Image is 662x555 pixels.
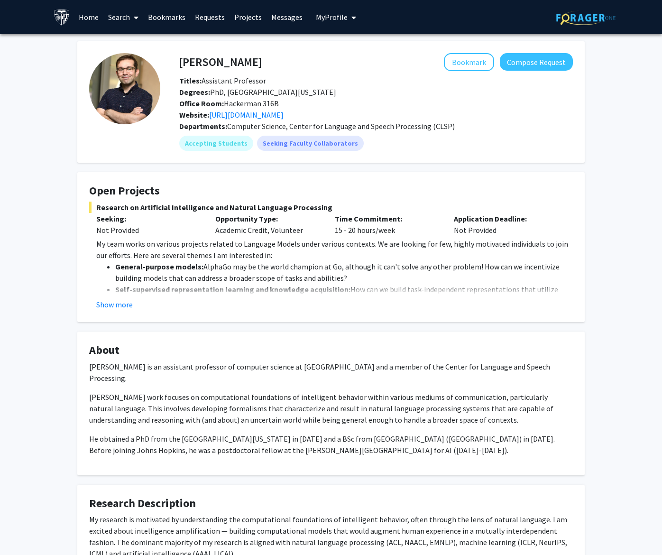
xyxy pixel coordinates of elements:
[179,53,262,71] h4: [PERSON_NAME]
[108,12,130,22] font: Search
[215,225,303,235] font: Academic Credit, Volunteer
[96,213,201,224] p: Seeking:
[454,225,496,235] font: Not Provided
[89,391,573,425] p: [PERSON_NAME] work focuses on computational foundations of intelligent behavior within various me...
[179,87,336,97] font: PhD, [GEOGRAPHIC_DATA][US_STATE]
[89,184,573,198] h4: Open Projects
[179,99,224,108] b: Office Room:
[89,202,573,213] span: Research on Artificial Intelligence and Natural Language Processing
[179,121,227,131] b: Departments:
[89,433,573,456] p: He obtained a PhD from the [GEOGRAPHIC_DATA][US_STATE] in [DATE] and a BSc from [GEOGRAPHIC_DATA]...
[335,213,440,224] p: Time Commitment:
[190,0,230,34] a: Requests
[115,261,573,284] li: AlphaGo may be the world champion at Go, although it can't solve any other problem! How can we in...
[454,213,559,224] p: Application Deadline:
[195,12,225,22] font: Requests
[500,53,573,71] button: Compose Request to Daniel Khashabi
[267,0,307,34] a: Messages
[96,299,133,310] button: Show more
[179,76,266,85] font: Assistant Professor
[115,262,203,271] strong: General-purpose models:
[54,9,70,26] img: Johns Hopkins University Logo
[143,0,190,34] a: Bookmarks
[89,361,573,384] p: [PERSON_NAME] is an assistant professor of computer science at [GEOGRAPHIC_DATA] and a member of ...
[179,110,209,120] b: Website:
[227,121,455,131] span: Computer Science, Center for Language and Speech Processing (CLSP)
[335,225,395,235] font: 15 - 20 hours/week
[96,238,573,261] p: My team works on various projects related to Language Models under various contexts. We are looki...
[115,284,573,306] li: How can we build task-independent representations that utilize cheap signals available in-the-wil...
[74,0,103,34] a: Home
[230,0,267,34] a: Projects
[209,110,284,120] a: 在新标签页中打开
[7,512,40,548] iframe: Chat
[215,213,320,224] p: Opportunity Type:
[179,99,279,108] font: Hackerman 316B
[185,139,248,148] font: Accepting Students
[89,53,160,124] img: Profile Picture
[556,10,616,25] img: ForagerOne Logo
[89,497,573,510] h4: Research Description
[263,139,358,148] font: Seeking Faculty Collaborators
[444,53,494,71] button: Add Daniel Khashabi to Bookmarks
[115,285,350,294] strong: Self-supervised representation learning and knowledge acquisition:
[96,224,201,236] div: Not Provided
[89,343,573,357] h4: About
[179,87,210,97] b: Degrees:
[316,12,348,22] font: My Profile
[179,76,202,85] b: Titles:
